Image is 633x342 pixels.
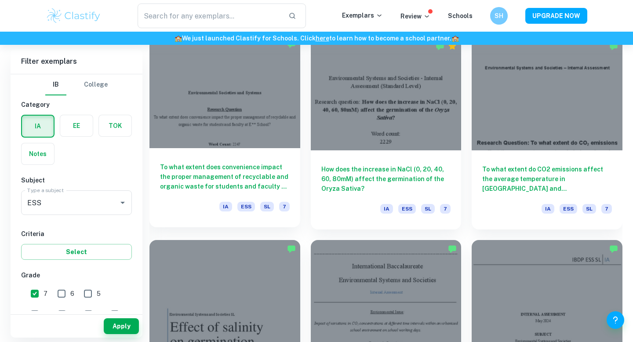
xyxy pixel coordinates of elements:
[542,204,554,214] span: IA
[21,244,132,260] button: Select
[2,33,631,43] h6: We just launched Clastify for Schools. Click to learn how to become a school partner.
[398,204,416,214] span: ESS
[279,202,290,211] span: 7
[149,37,300,229] a: To what extent does convenience impact the proper management of recyclable and organic waste for ...
[21,175,132,185] h6: Subject
[448,244,457,253] img: Marked
[448,42,457,51] div: Premium
[70,289,74,298] span: 6
[45,74,108,95] div: Filter type choice
[99,115,131,136] button: TOK
[219,202,232,211] span: IA
[601,204,612,214] span: 7
[609,42,618,51] img: Marked
[609,244,618,253] img: Marked
[175,35,182,42] span: 🏫
[400,11,430,21] p: Review
[560,204,577,214] span: ESS
[116,196,129,209] button: Open
[21,270,132,280] h6: Grade
[237,202,255,211] span: ESS
[525,8,587,24] button: UPGRADE NOW
[342,11,383,20] p: Exemplars
[84,74,108,95] button: College
[22,116,54,137] button: IA
[22,143,54,164] button: Notes
[440,204,451,214] span: 7
[11,49,142,74] h6: Filter exemplars
[21,100,132,109] h6: Category
[380,204,393,214] span: IA
[44,309,48,319] span: 4
[160,162,290,191] h6: To what extent does convenience impact the proper management of recyclable and organic waste for ...
[71,309,75,319] span: 3
[316,35,329,42] a: here
[44,289,47,298] span: 7
[490,7,508,25] button: SH
[451,35,459,42] span: 🏫
[97,289,101,298] span: 5
[436,42,444,51] img: Marked
[321,164,451,193] h6: How does the increase in NaCl (0, 20, 40, 60, 80mM) affect the germination of the Oryza Sativa?
[124,309,126,319] span: 1
[46,7,102,25] img: Clastify logo
[97,309,101,319] span: 2
[138,4,281,28] input: Search for any exemplars...
[60,115,93,136] button: EE
[45,74,66,95] button: IB
[27,186,64,194] label: Type a subject
[494,11,504,21] h6: SH
[260,202,274,211] span: SL
[287,244,296,253] img: Marked
[421,204,435,214] span: SL
[311,37,462,229] a: How does the increase in NaCl (0, 20, 40, 60, 80mM) affect the germination of the Oryza Sativa?IA...
[607,311,624,329] button: Help and Feedback
[482,164,612,193] h6: To what extent do CO2 emissions affect the average temperature in [GEOGRAPHIC_DATA] and [GEOGRAPH...
[472,37,622,229] a: To what extent do CO2 emissions affect the average temperature in [GEOGRAPHIC_DATA] and [GEOGRAPH...
[582,204,596,214] span: SL
[21,229,132,239] h6: Criteria
[448,12,473,19] a: Schools
[104,318,139,334] button: Apply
